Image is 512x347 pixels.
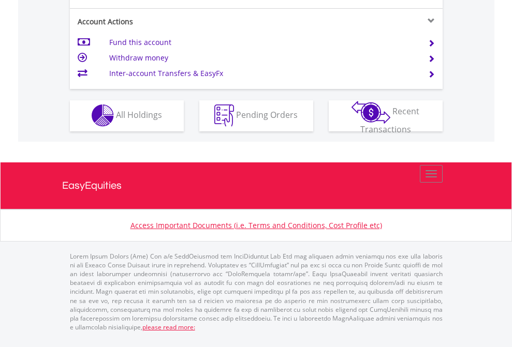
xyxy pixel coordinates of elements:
[214,104,234,127] img: pending_instructions-wht.png
[116,109,162,120] span: All Holdings
[109,50,415,66] td: Withdraw money
[352,101,390,124] img: transactions-zar-wht.png
[236,109,298,120] span: Pending Orders
[199,100,313,131] button: Pending Orders
[70,252,443,331] p: Lorem Ipsum Dolors (Ame) Con a/e SeddOeiusmod tem InciDiduntut Lab Etd mag aliquaen admin veniamq...
[360,105,420,135] span: Recent Transactions
[70,17,256,27] div: Account Actions
[62,162,450,209] a: EasyEquities
[130,220,382,230] a: Access Important Documents (i.e. Terms and Conditions, Cost Profile etc)
[142,323,195,331] a: please read more:
[92,104,114,127] img: holdings-wht.png
[329,100,443,131] button: Recent Transactions
[70,100,184,131] button: All Holdings
[109,66,415,81] td: Inter-account Transfers & EasyFx
[109,35,415,50] td: Fund this account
